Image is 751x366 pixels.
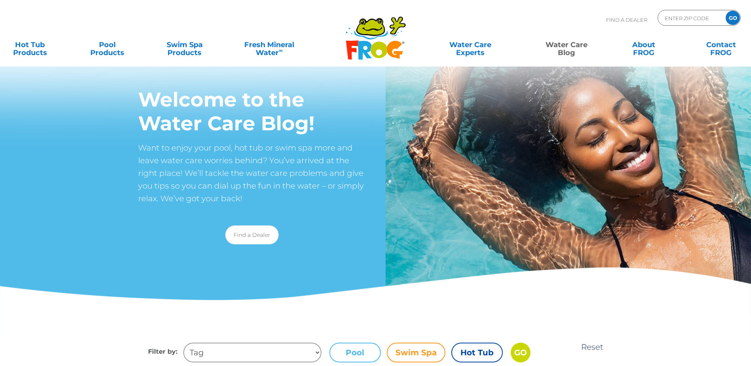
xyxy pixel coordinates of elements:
p: Want to enjoy your pool, hot tub or swim spa more and leave water care worries behind? You’ve arr... [138,141,366,205]
input: Zip Code Form [664,12,717,24]
a: Swim SpaProducts [154,37,215,53]
a: Water CareExperts [422,37,519,53]
a: Find a Dealer [225,225,279,244]
a: Water CareBlog [536,37,597,53]
input: GO [511,343,530,362]
p: Find A Dealer [606,10,647,30]
a: PoolProducts [77,37,137,53]
label: Hot Tub [451,343,503,362]
a: AboutFROG [614,37,674,53]
sup: ∞ [279,47,283,53]
input: GO [726,11,740,25]
label: Swim Spa [387,343,445,362]
a: Reset [581,342,603,352]
h4: Filter by: [148,343,183,362]
a: Fresh MineralWater∞ [232,37,307,53]
label: Pool [329,343,381,362]
a: ContactFROG [691,37,751,53]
